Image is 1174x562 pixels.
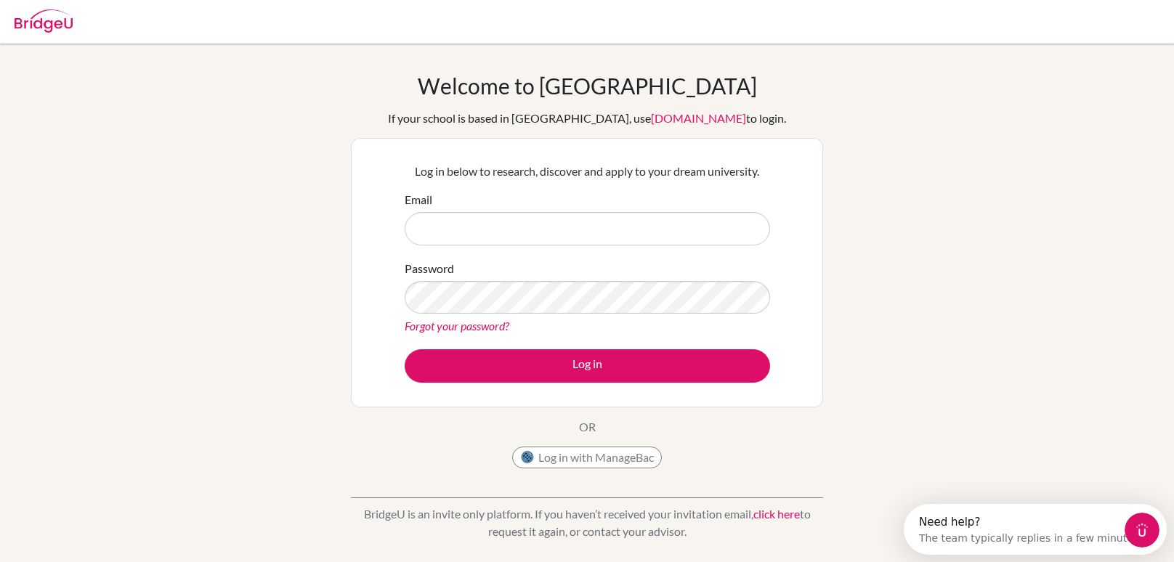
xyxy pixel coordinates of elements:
[1125,513,1159,547] iframe: Intercom live chat
[405,349,770,383] button: Log in
[651,111,746,125] a: [DOMAIN_NAME]
[418,73,757,99] h1: Welcome to [GEOGRAPHIC_DATA]
[15,24,238,39] div: The team typically replies in a few minutes.
[904,504,1167,555] iframe: Intercom live chat discovery launcher
[405,163,770,180] p: Log in below to research, discover and apply to your dream university.
[405,319,509,333] a: Forgot your password?
[388,110,786,127] div: If your school is based in [GEOGRAPHIC_DATA], use to login.
[512,447,662,468] button: Log in with ManageBac
[351,505,823,540] p: BridgeU is an invite only platform. If you haven’t received your invitation email, to request it ...
[15,12,238,24] div: Need help?
[405,191,432,208] label: Email
[15,9,73,33] img: Bridge-U
[405,260,454,277] label: Password
[579,418,596,436] p: OR
[6,6,281,46] div: Open Intercom Messenger
[753,507,800,521] a: click here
